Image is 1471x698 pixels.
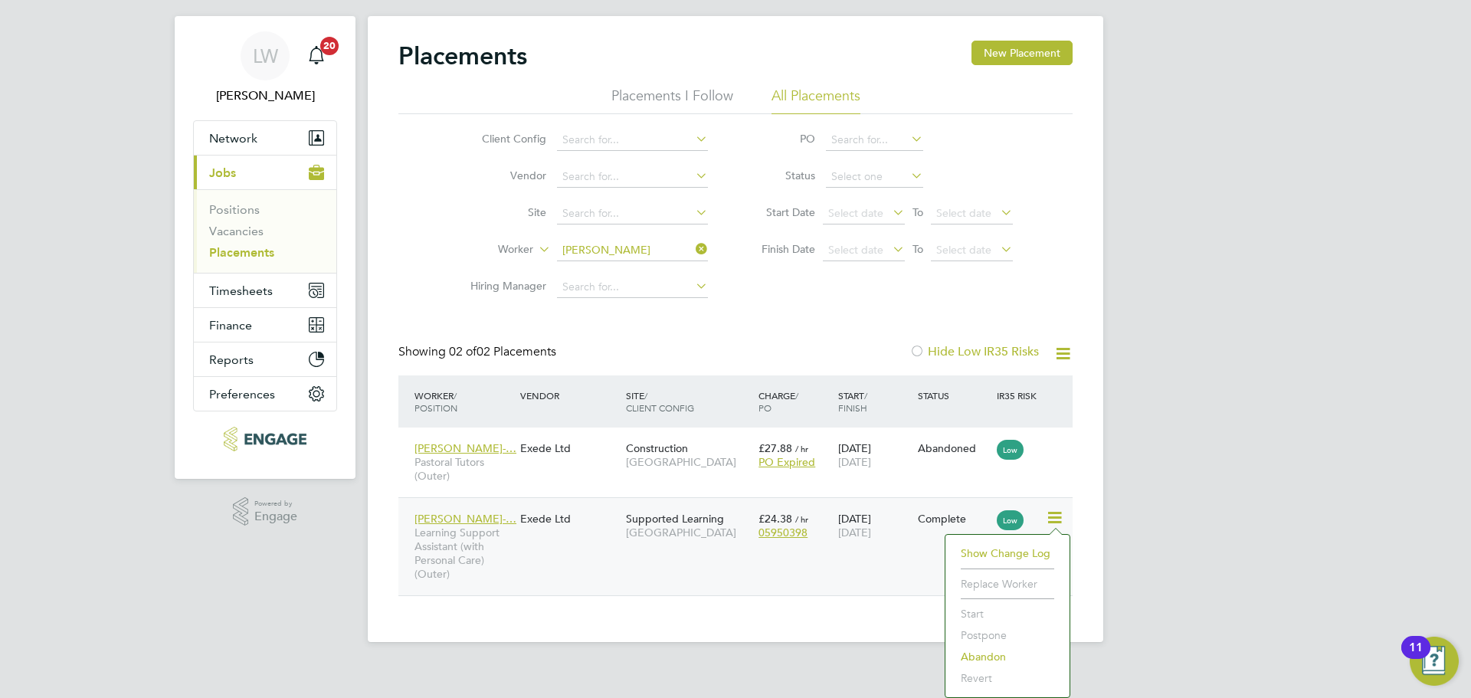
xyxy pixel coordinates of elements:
span: / PO [758,389,798,414]
span: 05950398 [758,526,808,539]
button: Open Resource Center, 11 new notifications [1410,637,1459,686]
span: To [908,239,928,259]
span: To [908,202,928,222]
span: Reports [209,352,254,367]
label: Finish Date [746,242,815,256]
div: Exede Ltd [516,434,622,463]
button: Preferences [194,377,336,411]
div: Start [834,382,914,421]
input: Search for... [557,277,708,298]
div: 11 [1409,647,1423,667]
span: Learning Support Assistant (with Personal Care) (Outer) [414,526,513,582]
div: Status [914,382,994,409]
li: Placements I Follow [611,87,733,114]
span: Lana Williams [193,87,337,105]
input: Search for... [557,166,708,188]
span: Finance [209,318,252,333]
span: £24.38 [758,512,792,526]
h2: Placements [398,41,527,71]
div: Complete [918,512,990,526]
span: / Position [414,389,457,414]
label: Start Date [746,205,815,219]
li: All Placements [772,87,860,114]
a: [PERSON_NAME]-…Learning Support Assistant (with Personal Care) (Outer)Exede LtdSupported Learning... [411,503,1073,516]
span: Construction [626,441,688,455]
span: 02 Placements [449,344,556,359]
span: [DATE] [838,455,871,469]
input: Select one [826,166,923,188]
div: Charge [755,382,834,421]
span: [GEOGRAPHIC_DATA] [626,526,751,539]
a: Powered byEngage [233,497,298,526]
span: / Client Config [626,389,694,414]
button: Timesheets [194,274,336,307]
a: Go to home page [193,427,337,451]
div: [DATE] [834,434,914,477]
span: LW [253,46,278,66]
span: / hr [795,513,808,525]
img: xede-logo-retina.png [224,427,306,451]
span: / Finish [838,389,867,414]
button: Finance [194,308,336,342]
a: [PERSON_NAME]-…Pastoral Tutors (Outer)Exede LtdConstruction[GEOGRAPHIC_DATA]£27.88 / hrPO Expired... [411,433,1073,446]
a: Vacancies [209,224,264,238]
span: [GEOGRAPHIC_DATA] [626,455,751,469]
span: [DATE] [838,526,871,539]
nav: Main navigation [175,16,355,479]
span: Powered by [254,497,297,510]
span: Low [997,440,1024,460]
div: Site [622,382,755,421]
input: Search for... [557,203,708,224]
span: Engage [254,510,297,523]
div: Worker [411,382,516,421]
label: Client Config [458,132,546,146]
li: Replace Worker [953,573,1062,595]
li: Abandon [953,646,1062,667]
a: LW[PERSON_NAME] [193,31,337,105]
input: Search for... [557,129,708,151]
a: Positions [209,202,260,217]
li: Start [953,603,1062,624]
span: Select date [828,206,883,220]
div: Exede Ltd [516,504,622,533]
span: £27.88 [758,441,792,455]
label: Site [458,205,546,219]
label: Hide Low IR35 Risks [909,344,1039,359]
div: IR35 Risk [993,382,1046,409]
button: Network [194,121,336,155]
span: PO Expired [758,455,815,469]
span: Preferences [209,387,275,401]
li: Revert [953,667,1062,689]
button: Jobs [194,156,336,189]
input: Search for... [826,129,923,151]
span: Select date [828,243,883,257]
div: Vendor [516,382,622,409]
label: Worker [445,242,533,257]
div: Jobs [194,189,336,273]
button: New Placement [971,41,1073,65]
div: Showing [398,344,559,360]
span: Pastoral Tutors (Outer) [414,455,513,483]
span: Supported Learning [626,512,724,526]
a: 20 [301,31,332,80]
button: Reports [194,342,336,376]
label: Vendor [458,169,546,182]
span: Select date [936,243,991,257]
span: 20 [320,37,339,55]
label: Hiring Manager [458,279,546,293]
li: Postpone [953,624,1062,646]
span: / hr [795,443,808,454]
span: Timesheets [209,283,273,298]
span: Jobs [209,165,236,180]
span: [PERSON_NAME]-… [414,512,516,526]
span: Select date [936,206,991,220]
input: Search for... [557,240,708,261]
span: [PERSON_NAME]-… [414,441,516,455]
span: 02 of [449,344,477,359]
label: PO [746,132,815,146]
li: Show change log [953,542,1062,564]
label: Status [746,169,815,182]
div: [DATE] [834,504,914,547]
span: Network [209,131,257,146]
div: Abandoned [918,441,990,455]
